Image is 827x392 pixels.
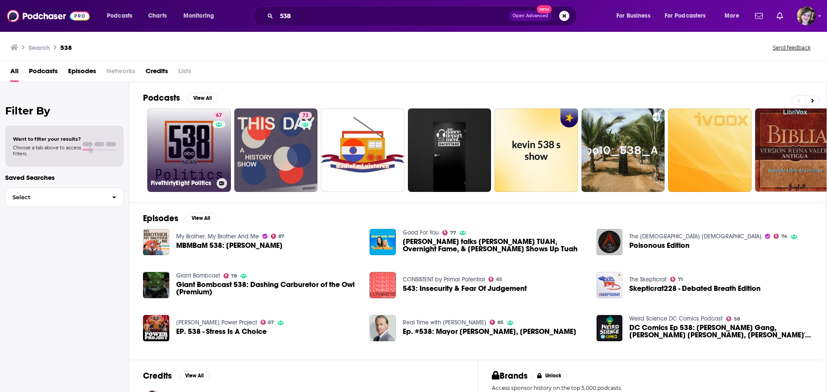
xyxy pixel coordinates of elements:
a: Podcasts [29,64,58,82]
a: 543: Insecurity & Fear Of Judgement [403,285,527,292]
span: Networks [106,64,135,82]
a: Giant Bombcast 538: Dashing Carburetor of the Owl (Premium) [176,281,360,296]
a: 543: Insecurity & Fear Of Judgement [370,272,396,298]
a: 67 [261,320,274,325]
span: For Business [616,10,650,22]
span: Podcasts [107,10,132,22]
button: View All [187,93,218,103]
a: Good For You [403,229,439,236]
span: [PERSON_NAME] talks [PERSON_NAME] TUAH, Overnight Fame, & [PERSON_NAME] Shows Up Tuah [403,238,586,253]
div: Search podcasts, credits, & more... [261,6,585,26]
a: Ep. #538: Mayor Keisha Lance Bottoms, Colin Cowherd [403,328,576,335]
a: CONSISTENT by Primal Potential [403,276,485,283]
a: Giant Bombcast [176,272,220,279]
a: DC Comics Ep 538: Lobo's Gang, Jimmy Wolfman Olsen, Nightwing's Mind Detective & Bag O'Pills / We... [629,324,813,339]
a: Ep. #538: Mayor Keisha Lance Bottoms, Colin Cowherd [370,315,396,341]
button: Unlock [531,370,568,381]
a: PodcastsView All [143,93,218,103]
span: 87 [278,235,284,238]
a: 58 [726,316,740,321]
img: Haliey Welch talks HAWK TUAH, Overnight Fame, & Matt Rife Shows Up Tuah [370,229,396,255]
a: All [10,64,19,82]
h2: Credits [143,370,172,381]
a: Real Time with Bill Maher [403,319,486,326]
span: Poisonous Edition [629,242,690,249]
a: 74 [774,234,787,239]
span: 71 [678,278,683,281]
a: EP. 538 - Stress Is A Choice [176,328,267,335]
button: View All [179,370,210,381]
p: Saved Searches [5,173,124,182]
a: The Scathing Atheist [629,233,762,240]
a: Podchaser - Follow, Share and Rate Podcasts [7,8,90,24]
span: Select [6,194,105,200]
a: Weird Science DC Comics Podcast [629,315,723,322]
a: Credits [146,64,168,82]
a: 71 [670,277,683,282]
button: Select [5,188,124,207]
img: User Profile [797,6,816,25]
a: Episodes [68,64,96,82]
a: CreditsView All [143,370,210,381]
a: EpisodesView All [143,213,216,224]
a: Mark Bell's Power Project [176,319,257,326]
a: 72 [299,112,312,119]
img: Skepticrat228 - Debated Breath Edition [597,272,623,298]
button: View All [185,213,216,223]
p: Access sponsor history on the top 5,000 podcasts. [492,385,813,391]
h3: FiveThirtyEight Politics [151,179,213,187]
a: My Brother, My Brother And Me [176,233,259,240]
a: The Skepticrat [629,276,667,283]
a: 87 [271,234,285,239]
a: Haliey Welch talks HAWK TUAH, Overnight Fame, & Matt Rife Shows Up Tuah [403,238,586,253]
button: Show profile menu [797,6,816,25]
img: DC Comics Ep 538: Lobo's Gang, Jimmy Wolfman Olsen, Nightwing's Mind Detective & Bag O'Pills / We... [597,315,623,341]
span: Want to filter your results? [13,136,81,142]
span: 65 [496,278,502,281]
a: 67FiveThirtyEight Politics [147,108,231,192]
span: Ep. #538: Mayor [PERSON_NAME], [PERSON_NAME] [403,328,576,335]
span: 74 [781,235,787,238]
span: MBMBaM 538: [PERSON_NAME] [176,242,283,249]
span: More [724,10,739,22]
button: open menu [101,9,143,23]
span: For Podcasters [665,10,706,22]
h2: Filter By [5,105,124,117]
a: Skepticrat228 - Debated Breath Edition [629,285,761,292]
span: Charts [148,10,167,22]
button: open menu [718,9,750,23]
button: open menu [659,9,718,23]
h3: 538 [60,43,72,52]
img: MBMBaM 538: Shoegaze Mopeytones [143,229,169,255]
input: Search podcasts, credits, & more... [277,9,509,23]
h2: Brands [492,370,528,381]
span: 85 [497,321,504,324]
h2: Podcasts [143,93,180,103]
span: DC Comics Ep 538: [PERSON_NAME] Gang, [PERSON_NAME] [PERSON_NAME], [PERSON_NAME]'s Mind Detective... [629,324,813,339]
a: 78 [224,273,237,278]
span: 58 [734,317,740,321]
a: 85 [490,320,504,325]
img: Giant Bombcast 538: Dashing Carburetor of the Owl (Premium) [143,272,169,298]
span: New [537,5,552,13]
a: 77 [442,230,456,235]
span: Choose a tab above to access filters. [13,145,81,157]
button: open menu [177,9,225,23]
a: Charts [143,9,172,23]
span: Open Advanced [513,14,548,18]
h3: Search [28,43,50,52]
span: 78 [231,274,237,278]
span: Logged in as IAmMBlankenship [797,6,816,25]
a: Show notifications dropdown [773,9,787,23]
img: EP. 538 - Stress Is A Choice [143,315,169,341]
a: Poisonous Edition [597,229,623,255]
span: 72 [302,111,308,120]
a: Show notifications dropdown [752,9,766,23]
